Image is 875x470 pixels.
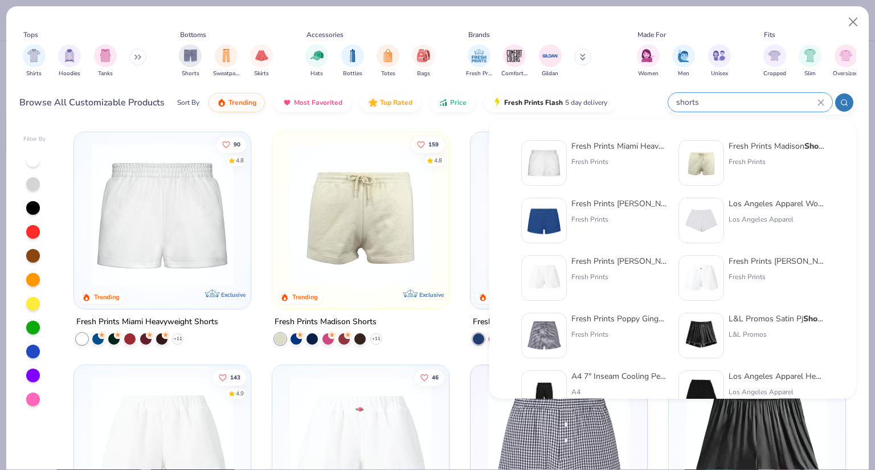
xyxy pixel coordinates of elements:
div: Sort By [177,97,199,108]
strong: Shorts [804,141,829,152]
img: Totes Image [382,49,394,62]
button: filter button [708,44,731,78]
div: Fresh Prints [PERSON_NAME] [571,255,667,267]
div: filter for Sweatpants [213,44,239,78]
div: Fresh Prints Miami Heavyweight Shorts [76,315,218,329]
span: Unisex [711,70,728,78]
span: + 11 [372,336,381,342]
img: flash.gif [493,98,502,107]
img: Bags Image [417,49,430,62]
div: filter for Women [637,44,660,78]
img: Unisex Image [713,49,726,62]
button: filter button [23,44,46,78]
img: Gildan Image [542,47,559,64]
div: Fresh Prints Madison Shorts [275,315,377,329]
img: d60be0fe-5443-43a1-ac7f-73f8b6aa2e6e [526,203,562,238]
div: filter for Cropped [763,44,786,78]
button: filter button [94,44,117,78]
div: filter for Oversized [833,44,858,78]
div: filter for Hoodies [58,44,81,78]
div: filter for Tanks [94,44,117,78]
img: trending.gif [217,98,226,107]
div: Tops [23,30,38,40]
img: Slim Image [804,49,816,62]
img: Sweatpants Image [220,49,232,62]
span: 46 [432,374,439,380]
button: filter button [466,44,492,78]
button: filter button [799,44,821,78]
div: Fresh Prints Miami Heavyweight [571,140,667,152]
button: filter button [637,44,660,78]
img: Men Image [677,49,690,62]
button: filter button [213,44,239,78]
button: filter button [58,44,81,78]
div: A4 7" Inseam Cooling Performance [571,370,667,382]
div: Los Angeles Apparel Women's [729,198,824,210]
button: filter button [763,44,786,78]
button: Close [843,11,864,33]
div: Los Angeles Apparel [729,387,824,397]
span: Hats [310,70,323,78]
img: d60be0fe-5443-43a1-ac7f-73f8b6aa2e6e [482,144,636,286]
div: 4.9 [236,389,244,398]
div: L&L Promos Satin Pj [729,313,824,325]
button: filter button [250,44,273,78]
button: Fresh Prints Flash5 day delivery [484,93,616,112]
div: filter for Shorts [179,44,202,78]
button: filter button [833,44,858,78]
img: Comfort Colors Image [506,47,523,64]
div: filter for Bags [412,44,435,78]
span: Sweatpants [213,70,239,78]
img: Fresh Prints Image [471,47,488,64]
div: Accessories [306,30,344,40]
button: filter button [305,44,328,78]
span: 159 [428,141,439,147]
div: filter for Bottles [341,44,364,78]
div: filter for Slim [799,44,821,78]
div: Fresh Prints Madison [729,140,824,152]
button: filter button [672,44,695,78]
img: Bottles Image [346,49,359,62]
img: 2b05c2c0-8cb0-4a1e-a326-5c4bad5e3277 [684,318,719,353]
button: Most Favorited [274,93,351,112]
button: filter button [501,44,528,78]
img: 57e454c6-5c1c-4246-bc67-38b41f84003c [684,145,719,181]
div: Fresh Prints [PERSON_NAME] [729,255,824,267]
div: L&L Promos [729,329,824,340]
img: 6b792ad1-0a92-4c6c-867d-0a513d180b94 [684,260,719,296]
span: Exclusive [419,291,444,299]
span: 5 day delivery [565,96,607,109]
button: Trending [208,93,265,112]
span: Women [638,70,659,78]
img: Hats Image [310,49,324,62]
img: af8dff09-eddf-408b-b5dc-51145765dcf2 [526,145,562,181]
button: filter button [377,44,399,78]
div: Made For [637,30,666,40]
span: Slim [804,70,816,78]
div: Fresh Prints [571,272,667,282]
button: Like [411,136,444,152]
button: Like [415,369,444,385]
img: 57e454c6-5c1c-4246-bc67-38b41f84003c [284,144,437,286]
span: Tanks [98,70,113,78]
img: 238dd6f7-382b-4630-a833-6c50b87d4e29 [526,375,562,411]
img: Tanks Image [99,49,112,62]
img: Women Image [641,49,655,62]
div: filter for Skirts [250,44,273,78]
button: filter button [341,44,364,78]
div: Brands [468,30,490,40]
span: Price [450,98,467,107]
img: af8dff09-eddf-408b-b5dc-51145765dcf2 [85,144,239,286]
span: Skirts [254,70,269,78]
button: filter button [412,44,435,78]
span: Most Favorited [294,98,342,107]
span: Hoodies [59,70,80,78]
span: Fresh Prints [466,70,492,78]
div: Fresh Prints [729,272,824,282]
div: Bottoms [180,30,206,40]
img: most_fav.gif [283,98,292,107]
div: Fresh Prints [571,214,667,224]
span: 143 [231,374,241,380]
div: filter for Men [672,44,695,78]
span: Oversized [833,70,858,78]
